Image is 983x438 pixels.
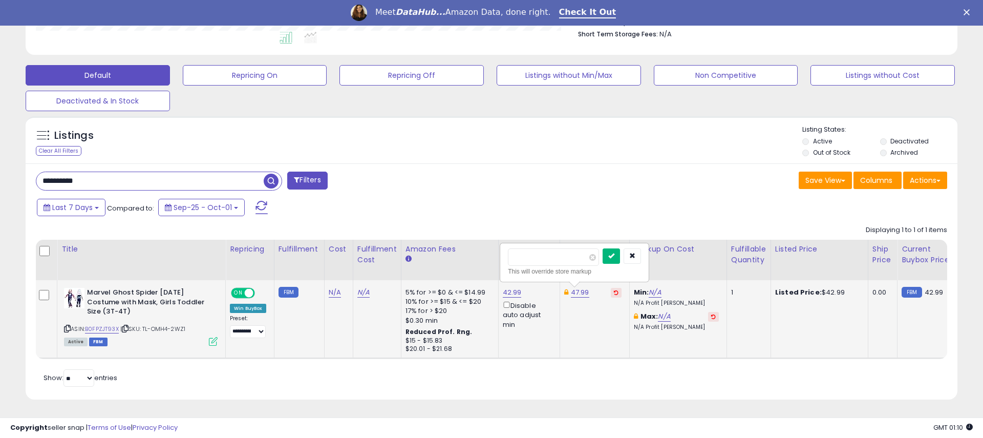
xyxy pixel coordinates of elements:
b: Max: [640,311,658,321]
div: 5% for >= $0 & <= $14.99 [405,288,490,297]
div: 10% for >= $15 & <= $20 [405,297,490,306]
label: Active [813,137,832,145]
div: Ship Price [872,244,893,265]
small: FBM [279,287,298,298]
div: 17% for > $20 [405,306,490,316]
div: Meet Amazon Data, done right. [375,7,551,17]
div: Preset: [230,315,266,338]
span: 2025-10-9 01:10 GMT [933,423,973,432]
button: Listings without Cost [810,65,955,86]
small: Amazon Fees. [405,255,412,264]
b: Listed Price: [775,287,822,297]
b: Total Inventory Value: [578,18,648,27]
i: DataHub... [396,7,445,17]
div: Markup on Cost [634,244,722,255]
div: seller snap | | [10,423,178,433]
div: 1 [731,288,763,297]
img: 41Omeux3tOL._SL40_.jpg [64,288,84,308]
a: Privacy Policy [133,423,178,432]
img: Profile image for Georgie [351,5,367,21]
span: Compared to: [107,203,154,213]
div: Fulfillable Quantity [731,244,766,265]
h5: Listings [54,129,94,143]
a: Check It Out [559,7,616,18]
button: Last 7 Days [37,199,105,216]
div: Clear All Filters [36,146,81,156]
span: OFF [253,289,270,298]
strong: Copyright [10,423,48,432]
span: Last 7 Days [52,202,93,213]
span: ON [232,289,245,298]
div: 0.00 [872,288,889,297]
b: Marvel Ghost Spider [DATE] Costume with Mask, Girls Toddler Size (3T-4T) [87,288,211,319]
div: Disable auto adjust min [503,300,552,329]
p: Listing States: [802,125,957,135]
button: Actions [903,172,947,189]
span: Sep-25 - Oct-01 [174,202,232,213]
button: Repricing Off [339,65,484,86]
a: N/A [329,287,341,298]
span: Show: entries [44,373,117,383]
div: Fulfillment [279,244,320,255]
span: Columns [860,175,892,185]
b: Reduced Prof. Rng. [405,327,473,336]
label: Out of Stock [813,148,850,157]
b: Min: [634,287,649,297]
div: $20.01 - $21.68 [405,345,490,353]
button: Default [26,65,170,86]
p: N/A Profit [PERSON_NAME] [634,324,719,331]
div: $0.30 min [405,316,490,325]
a: N/A [649,287,661,298]
th: The percentage added to the cost of goods (COGS) that forms the calculator for Min & Max prices. [629,240,726,280]
button: Columns [853,172,902,189]
a: Terms of Use [88,423,131,432]
a: N/A [357,287,370,298]
div: Cost [329,244,349,255]
span: FBM [89,338,108,346]
a: 47.99 [571,287,589,298]
div: ASIN: [64,288,218,345]
button: Non Competitive [654,65,798,86]
div: Amazon Fees [405,244,494,255]
button: Save View [799,172,852,189]
b: Short Term Storage Fees: [578,30,658,38]
button: Filters [287,172,327,190]
div: Listed Price [775,244,864,255]
div: Title [61,244,221,255]
label: Deactivated [890,137,929,145]
div: $15 - $15.83 [405,337,490,345]
p: N/A Profit [PERSON_NAME] [634,300,719,307]
span: 42.99 [925,287,944,297]
button: Listings without Min/Max [497,65,641,86]
div: Current Buybox Price [902,244,954,265]
label: Archived [890,148,918,157]
span: N/A [659,29,672,39]
div: Win BuyBox [230,304,266,313]
div: Close [964,9,974,15]
button: Sep-25 - Oct-01 [158,199,245,216]
button: Repricing On [183,65,327,86]
div: Fulfillment Cost [357,244,397,265]
span: | SKU: TL-OMH4-2WZ1 [120,325,185,333]
button: Deactivated & In Stock [26,91,170,111]
a: B0FPZJT93X [85,325,119,333]
div: Displaying 1 to 1 of 1 items [866,225,947,235]
a: 42.99 [503,287,522,298]
span: All listings currently available for purchase on Amazon [64,338,88,346]
a: N/A [658,311,670,322]
div: $42.99 [775,288,860,297]
small: FBM [902,287,922,298]
div: Repricing [230,244,270,255]
div: This will override store markup [508,266,641,277]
